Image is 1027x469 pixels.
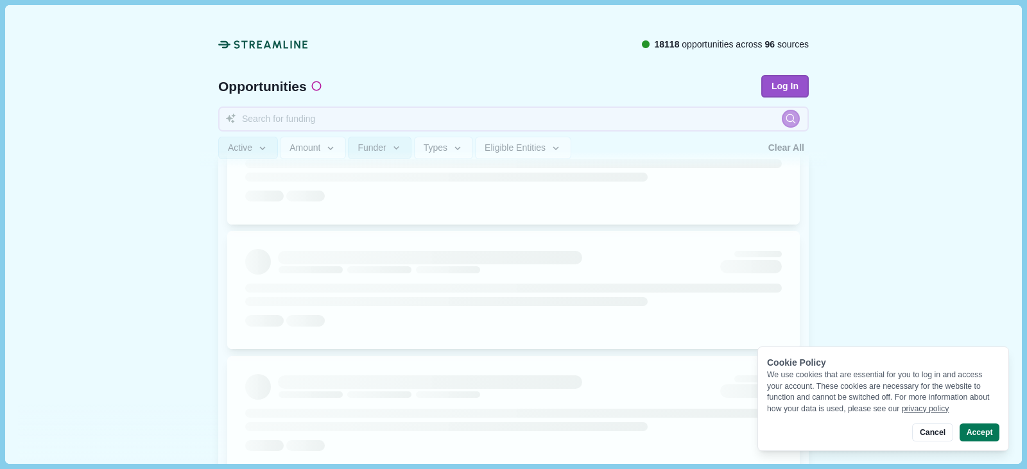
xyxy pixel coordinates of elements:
[414,137,473,160] button: Types
[654,39,679,49] span: 18118
[764,137,809,160] button: Clear All
[218,107,809,132] input: Search for funding
[902,404,949,413] a: privacy policy
[218,137,278,160] button: Active
[348,137,411,160] button: Funder
[358,143,386,154] span: Funder
[485,143,546,154] span: Eligible Entities
[765,39,775,49] span: 96
[767,370,999,414] div: We use cookies that are essential for you to log in and access your account. These cookies are ne...
[767,357,826,368] span: Cookie Policy
[280,137,346,160] button: Amount
[424,143,447,154] span: Types
[289,143,320,154] span: Amount
[912,423,953,441] button: Cancel
[218,80,307,93] span: Opportunities
[228,143,252,154] span: Active
[654,38,809,51] span: opportunities across sources
[475,137,571,160] button: Eligible Entities
[761,75,809,98] button: Log In
[960,423,999,441] button: Accept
